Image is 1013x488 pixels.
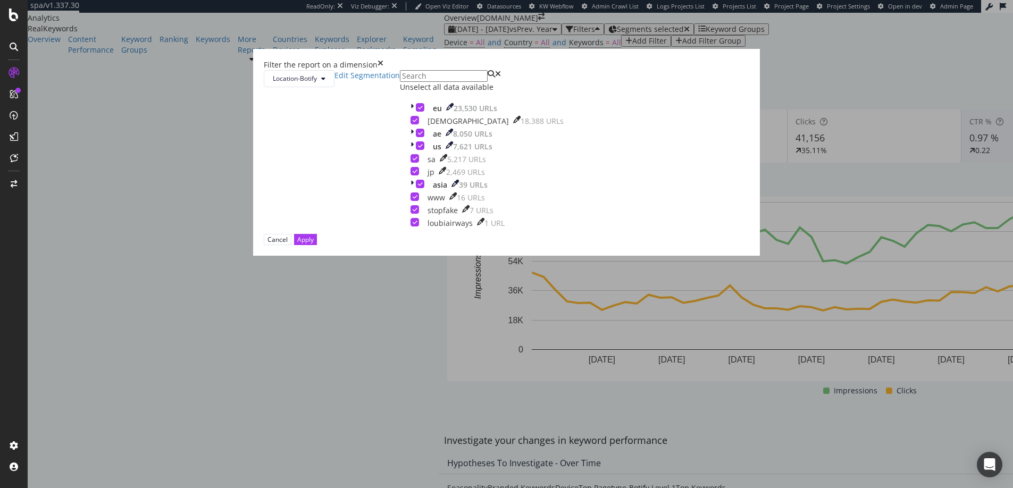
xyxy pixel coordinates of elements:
div: 16 URLs [457,192,485,203]
div: us [433,141,441,152]
div: Unselect all data available [400,82,574,92]
span: Location-Botify [273,74,317,83]
div: jp [428,167,434,178]
div: times [378,60,383,70]
div: Apply [297,235,314,244]
div: Open Intercom Messenger [977,452,1002,477]
div: stopfake [428,205,458,216]
div: 7 URLs [470,205,493,216]
div: 23,530 URLs [454,103,497,114]
div: 39 URLs [459,180,488,190]
div: 1 URL [484,218,505,229]
div: eu [433,103,442,114]
button: Apply [294,234,317,245]
div: [DEMOGRAPHIC_DATA] [428,116,509,127]
button: Location-Botify [264,70,334,87]
a: Edit Segmentation [334,70,400,87]
button: Cancel [264,234,291,245]
div: 2,469 URLs [446,167,485,178]
div: modal [253,49,760,256]
input: Search [400,70,488,82]
div: ae [433,129,441,139]
div: sa [428,154,436,165]
div: Cancel [267,235,288,244]
div: 8,050 URLs [453,129,492,139]
div: www [428,192,445,203]
div: Filter the report on a dimension [264,60,378,70]
div: loubiairways [428,218,473,229]
div: asia [433,180,447,190]
div: 7,621 URLs [453,141,492,152]
div: 18,388 URLs [521,116,564,127]
div: 5,217 URLs [447,154,486,165]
